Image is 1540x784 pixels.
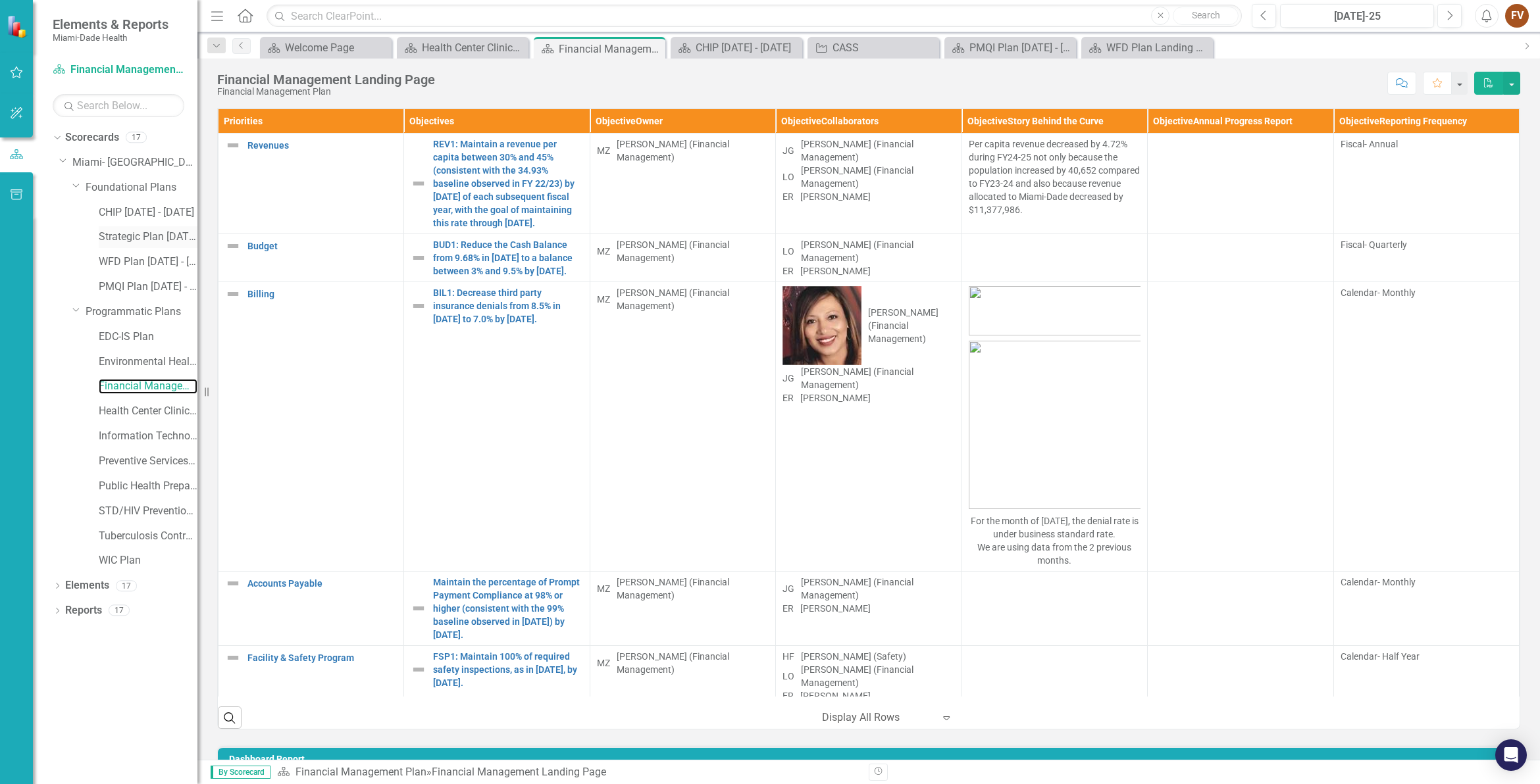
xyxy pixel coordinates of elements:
div: MZ [597,656,610,670]
a: Information Technology Plan [99,429,197,444]
a: Elements [65,578,109,593]
a: PMQI Plan [DATE] - [DATE] [948,39,1073,56]
span: For the month of [DATE], the denial rate is under business standard rate. [971,516,1139,539]
a: Health Center Clinical Admin Support Landing Page [400,39,525,56]
div: PMQI Plan [DATE] - [DATE] [969,39,1073,56]
div: MZ [597,582,610,595]
div: [PERSON_NAME] [800,689,871,702]
img: Not Defined [411,600,426,616]
span: By Scorecard [211,766,270,779]
div: MZ [597,144,610,157]
div: [PERSON_NAME] [800,264,871,278]
div: » [277,765,859,780]
img: Not Defined [411,662,426,677]
img: ClearPoint Strategy [7,15,30,38]
small: Miami-Dade Health [53,32,168,43]
a: STD/HIV Prevention and Control Plan [99,504,197,519]
a: Programmatic Plans [86,305,197,320]
div: [PERSON_NAME] (Financial Management) [617,650,769,676]
div: Financial Management Plan [217,87,435,97]
div: 17 [126,132,147,143]
a: Welcome Page [263,39,388,56]
div: MZ [597,245,610,258]
a: CHIP [DATE] - [DATE] [99,205,197,220]
img: mceclip0%20v23.png [969,341,1141,509]
div: LO [783,170,794,184]
div: [PERSON_NAME] (Financial Management) [801,576,954,602]
a: WFD Plan Landing Page [1085,39,1210,56]
a: Foundational Plans [86,180,197,195]
a: Accounts Payable [247,577,397,590]
a: PMQI Plan [DATE] - [DATE] [99,280,197,295]
a: Financial Management Plan [53,62,184,78]
div: WFD Plan Landing Page [1106,39,1210,56]
a: WIC Plan [99,553,197,568]
a: Health Center Clinical Admin Support Plan [99,404,197,419]
div: Financial Management Landing Page [432,766,606,778]
div: 17 [109,605,130,616]
div: [PERSON_NAME] [800,190,871,203]
a: FSP1: Maintain 100% of required safety inspections, as in [DATE], by [DATE]. [433,650,582,689]
a: Reports [65,603,102,618]
a: BUD1: Reduce the Cash Balance from 9.68% in [DATE] to a balance between 3% and 9.5% by [DATE]. [433,238,582,278]
div: ER [783,190,794,203]
div: MZ [597,293,610,306]
div: Fiscal- Annual [1341,137,1512,151]
a: Budget [247,239,397,253]
h3: Dashboard Report [229,754,1513,764]
div: ER [783,602,794,615]
div: ER [783,264,794,278]
a: Financial Management Plan [99,379,197,394]
div: [PERSON_NAME] (Financial Management) [617,286,769,312]
button: Search [1173,7,1239,25]
img: mceclip1%20v14.png [969,286,1141,335]
div: CASS [833,39,936,56]
div: [DATE]-25 [1285,9,1429,24]
a: Facility & Safety Program [247,651,397,664]
div: [PERSON_NAME] (Financial Management) [801,365,954,391]
div: [PERSON_NAME] (Financial Management) [801,137,954,164]
div: [PERSON_NAME] (Financial Management) [868,306,954,345]
a: REV1: Maintain a revenue per capita between 30% and 45% (consistent with the 34.93% baseline obse... [433,137,582,230]
a: BIL1: Decrease third party insurance denials from 8.5% in [DATE] to 7.0% by [DATE]. [433,286,582,326]
a: Financial Management Plan [295,766,426,778]
div: [PERSON_NAME] (Safety) [801,650,906,663]
img: Not Defined [225,650,241,666]
img: Not Defined [411,176,426,191]
a: CHIP [DATE] - [DATE] [674,39,799,56]
img: Not Defined [225,576,241,591]
div: ER [783,391,794,404]
div: CHIP [DATE] - [DATE] [696,39,799,56]
a: Environmental Health Plan [99,355,197,370]
div: Fiscal- Quarterly [1341,238,1512,251]
div: Calendar- Half Year [1341,650,1512,663]
div: Financial Management Landing Page [559,41,662,57]
span: We are using data from the 2 previous months [977,542,1131,566]
a: Scorecards [65,130,119,145]
div: 17 [116,580,137,591]
p: Per capita revenue decreased by 4.72% during FY24-25 not only because the population increased by... [969,137,1141,216]
span: Search [1192,10,1220,20]
a: Preventive Services Plan [99,454,197,469]
div: [PERSON_NAME] (Financial Management) [801,164,954,190]
div: Health Center Clinical Admin Support Landing Page [422,39,525,56]
img: Not Defined [411,250,426,266]
div: [PERSON_NAME] [800,391,871,404]
a: Strategic Plan [DATE] - [DATE] [99,230,197,245]
a: WFD Plan [DATE] - [DATE] [99,255,197,270]
div: [PERSON_NAME] [800,602,871,615]
a: Miami- [GEOGRAPHIC_DATA] [72,155,197,170]
input: Search Below... [53,94,184,117]
input: Search ClearPoint... [267,5,1242,28]
img: Not Defined [225,137,241,153]
div: JG [783,144,794,157]
img: Patricia Bustamante [783,286,861,365]
div: [PERSON_NAME] (Financial Management) [801,663,954,689]
div: Calendar- Monthly [1341,286,1512,299]
a: Maintain the percentage of Prompt Payment Compliance at 98% or higher (consistent with the 99% ba... [433,576,582,641]
div: [PERSON_NAME] (Financial Management) [617,137,769,164]
div: HF [783,650,794,663]
img: Not Defined [411,298,426,314]
img: Not Defined [225,238,241,254]
a: Revenues [247,139,397,152]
